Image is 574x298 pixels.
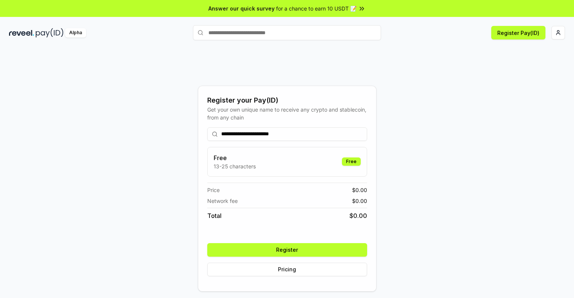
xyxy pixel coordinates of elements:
[342,157,361,166] div: Free
[207,197,238,205] span: Network fee
[207,211,222,220] span: Total
[276,5,357,12] span: for a chance to earn 10 USDT 📝
[214,153,256,162] h3: Free
[352,186,367,194] span: $ 0.00
[207,186,220,194] span: Price
[207,106,367,121] div: Get your own unique name to receive any crypto and stablecoin, from any chain
[207,95,367,106] div: Register your Pay(ID)
[65,28,86,38] div: Alpha
[491,26,545,39] button: Register Pay(ID)
[9,28,34,38] img: reveel_dark
[349,211,367,220] span: $ 0.00
[352,197,367,205] span: $ 0.00
[208,5,275,12] span: Answer our quick survey
[207,243,367,257] button: Register
[36,28,64,38] img: pay_id
[214,162,256,170] p: 13-25 characters
[207,263,367,276] button: Pricing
